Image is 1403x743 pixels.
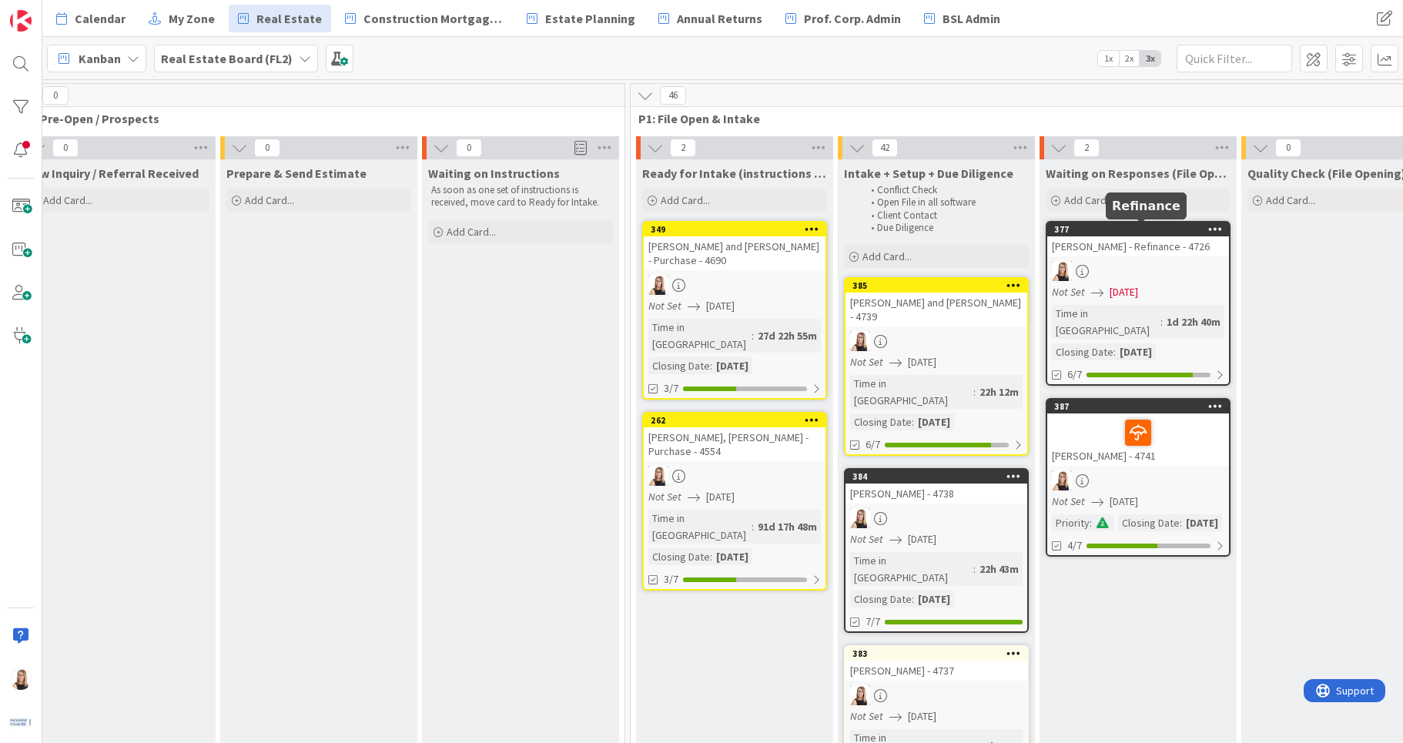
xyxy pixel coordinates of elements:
[1047,223,1229,236] div: 377
[1118,514,1180,531] div: Closing Date
[976,561,1023,577] div: 22h 43m
[852,280,1027,291] div: 385
[845,470,1027,504] div: 384[PERSON_NAME] - 4738
[912,413,914,430] span: :
[648,510,752,544] div: Time in [GEOGRAPHIC_DATA]
[43,193,92,207] span: Add Card...
[75,9,126,28] span: Calendar
[844,166,1013,181] span: Intake + Setup + Due Diligence
[710,357,712,374] span: :
[545,9,635,28] span: Estate Planning
[25,166,199,181] span: New Inquiry / Referral Received
[862,196,1026,209] li: Open File in all software
[915,5,1010,32] a: BSL Admin
[161,51,293,66] b: Real Estate Board (FL2)
[644,413,825,427] div: 262
[976,383,1023,400] div: 22h 12m
[664,380,678,397] span: 3/7
[1046,166,1231,181] span: Waiting on Responses (File Opening)
[52,139,79,157] span: 0
[1180,514,1182,531] span: :
[644,223,825,236] div: 349
[648,275,668,295] img: DB
[651,224,825,235] div: 349
[1182,514,1222,531] div: [DATE]
[1047,261,1229,281] div: DB
[908,531,936,547] span: [DATE]
[447,225,496,239] span: Add Card...
[845,685,1027,705] div: DB
[845,279,1027,293] div: 385
[852,648,1027,659] div: 383
[914,591,954,607] div: [DATE]
[943,9,1000,28] span: BSL Admin
[651,415,825,426] div: 262
[648,299,681,313] i: Not Set
[1098,51,1119,66] span: 1x
[229,5,331,32] a: Real Estate
[776,5,910,32] a: Prof. Corp. Admin
[648,466,668,486] img: DB
[1047,236,1229,256] div: [PERSON_NAME] - Refinance - 4726
[226,166,367,181] span: Prepare & Send Estimate
[973,383,976,400] span: :
[1052,305,1160,339] div: Time in [GEOGRAPHIC_DATA]
[850,552,973,586] div: Time in [GEOGRAPHIC_DATA]
[644,466,825,486] div: DB
[336,5,513,32] a: Construction Mortgages - Draws
[1119,51,1140,66] span: 2x
[1047,223,1229,256] div: 377[PERSON_NAME] - Refinance - 4726
[1047,413,1229,466] div: [PERSON_NAME] - 4741
[754,518,821,535] div: 91d 17h 48m
[850,331,870,351] img: DB
[245,193,294,207] span: Add Card...
[1054,401,1229,412] div: 387
[660,86,686,105] span: 46
[850,355,883,369] i: Not Set
[1052,514,1090,531] div: Priority
[1140,51,1160,66] span: 3x
[670,139,696,157] span: 2
[1052,285,1085,299] i: Not Set
[1054,224,1229,235] div: 377
[1047,400,1229,466] div: 387[PERSON_NAME] - 4741
[648,357,710,374] div: Closing Date
[712,357,752,374] div: [DATE]
[850,413,912,430] div: Closing Date
[845,484,1027,504] div: [PERSON_NAME] - 4738
[752,518,754,535] span: :
[677,9,762,28] span: Annual Returns
[644,275,825,295] div: DB
[47,5,135,32] a: Calendar
[712,548,752,565] div: [DATE]
[1052,343,1113,360] div: Closing Date
[845,293,1027,326] div: [PERSON_NAME] and [PERSON_NAME] - 4739
[1052,470,1072,490] img: DB
[862,222,1026,234] li: Due Diligence
[804,9,901,28] span: Prof. Corp. Admin
[908,708,936,725] span: [DATE]
[431,184,610,209] p: As soon as one set of instructions is received, move card to Ready for Intake.
[1052,261,1072,281] img: DB
[706,489,735,505] span: [DATE]
[644,413,825,461] div: 262[PERSON_NAME], [PERSON_NAME] - Purchase - 4554
[32,2,70,21] span: Support
[42,86,69,105] span: 0
[844,468,1029,633] a: 384[PERSON_NAME] - 4738DBNot Set[DATE]Time in [GEOGRAPHIC_DATA]:22h 43mClosing Date:[DATE]7/7
[914,413,954,430] div: [DATE]
[1275,139,1301,157] span: 0
[1067,537,1082,554] span: 4/7
[1113,343,1116,360] span: :
[169,9,215,28] span: My Zone
[845,331,1027,351] div: DB
[661,193,710,207] span: Add Card...
[363,9,504,28] span: Construction Mortgages - Draws
[642,221,827,400] a: 349[PERSON_NAME] and [PERSON_NAME] - Purchase - 4690DBNot Set[DATE]Time in [GEOGRAPHIC_DATA]:27d ...
[642,166,827,181] span: Ready for Intake (instructions received)
[642,412,827,591] a: 262[PERSON_NAME], [PERSON_NAME] - Purchase - 4554DBNot Set[DATE]Time in [GEOGRAPHIC_DATA]:91d 17h...
[862,249,912,263] span: Add Card...
[1160,313,1163,330] span: :
[844,277,1029,456] a: 385[PERSON_NAME] and [PERSON_NAME] - 4739DBNot Set[DATE]Time in [GEOGRAPHIC_DATA]:22h 12mClosing ...
[10,10,32,32] img: Visit kanbanzone.com
[79,49,121,68] span: Kanban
